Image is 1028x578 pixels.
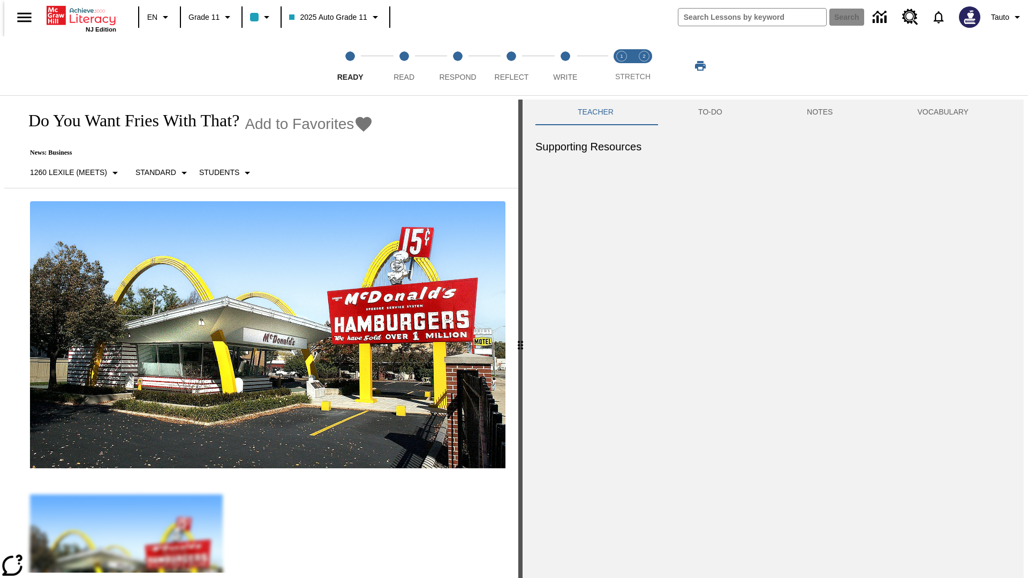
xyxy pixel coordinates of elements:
button: Read step 2 of 5 [373,36,435,95]
span: Tauto [991,12,1009,23]
button: Respond step 3 of 5 [427,36,489,95]
button: Ready step 1 of 5 [319,36,381,95]
button: Select Student [195,163,258,182]
span: Add to Favorites [245,116,354,133]
button: Write step 5 of 5 [534,36,596,95]
div: reading [4,100,518,573]
span: 2025 Auto Grade 11 [289,12,367,23]
text: 2 [642,54,645,59]
button: VOCABULARY [875,100,1011,125]
button: Print [683,56,717,75]
button: Grade: Grade 11, Select a grade [184,7,238,27]
button: Stretch Read step 1 of 2 [606,36,637,95]
button: Profile/Settings [987,7,1028,27]
a: Notifications [925,3,953,31]
button: Class: 2025 Auto Grade 11, Select your class [285,7,385,27]
a: Resource Center, Will open in new tab [896,3,925,32]
div: Instructional Panel Tabs [535,100,1011,125]
img: One of the first McDonald's stores, with the iconic red sign and golden arches. [30,201,505,469]
span: EN [147,12,157,23]
p: Standard [135,167,176,178]
button: Scaffolds, Standard [131,163,195,182]
button: Reflect step 4 of 5 [480,36,542,95]
button: Select a new avatar [953,3,987,31]
input: search field [678,9,826,26]
button: Language: EN, Select a language [142,7,177,27]
button: TO-DO [656,100,765,125]
p: News: Business [17,149,373,157]
a: Data Center [866,3,896,32]
span: Respond [439,73,476,81]
div: activity [523,100,1024,578]
button: Select Lexile, 1260 Lexile (Meets) [26,163,126,182]
button: Teacher [535,100,656,125]
p: Students [199,167,239,178]
p: 1260 Lexile (Meets) [30,167,107,178]
button: Add to Favorites - Do You Want Fries With That? [245,115,373,133]
div: Home [47,4,116,33]
img: Avatar [959,6,980,28]
button: NOTES [765,100,875,125]
span: Ready [337,73,364,81]
text: 1 [620,54,623,59]
button: Open side menu [9,2,40,33]
span: Read [394,73,414,81]
button: Stretch Respond step 2 of 2 [629,36,660,95]
span: STRETCH [615,72,651,81]
span: Reflect [495,73,529,81]
h1: Do You Want Fries With That? [17,111,239,131]
span: Write [553,73,577,81]
div: Press Enter or Spacebar and then press right and left arrow keys to move the slider [518,100,523,578]
button: Class color is light blue. Change class color [246,7,277,27]
span: NJ Edition [86,26,116,33]
span: Grade 11 [188,12,220,23]
h6: Supporting Resources [535,138,1011,155]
